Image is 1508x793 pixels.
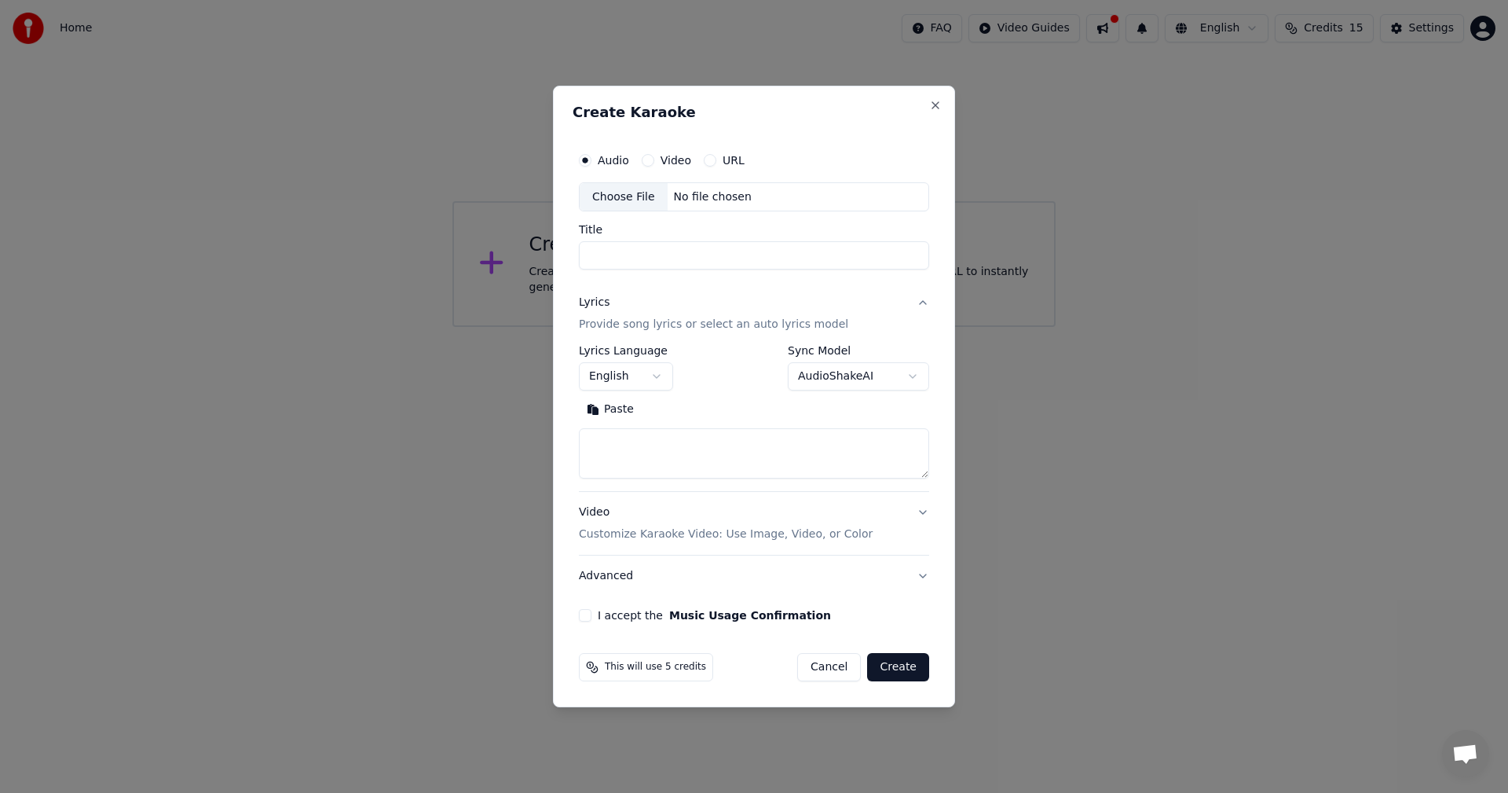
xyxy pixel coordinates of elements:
label: Sync Model [788,346,929,357]
p: Provide song lyrics or select an auto lyrics model [579,318,848,333]
div: Video [579,505,873,543]
span: This will use 5 credits [605,661,706,674]
label: Audio [598,155,629,166]
label: URL [723,155,745,166]
label: Video [661,155,691,166]
button: Cancel [797,653,861,681]
div: LyricsProvide song lyrics or select an auto lyrics model [579,346,929,492]
label: Title [579,225,929,236]
h2: Create Karaoke [573,105,935,119]
button: I accept the [669,610,831,621]
p: Customize Karaoke Video: Use Image, Video, or Color [579,527,873,542]
button: Advanced [579,556,929,597]
div: Lyrics [579,296,609,311]
button: Paste [579,398,642,423]
label: Lyrics Language [579,346,673,357]
div: No file chosen [668,189,758,205]
button: VideoCustomize Karaoke Video: Use Image, Video, or Color [579,493,929,556]
div: Choose File [580,183,668,211]
button: LyricsProvide song lyrics or select an auto lyrics model [579,283,929,346]
label: I accept the [598,610,831,621]
button: Create [867,653,929,681]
